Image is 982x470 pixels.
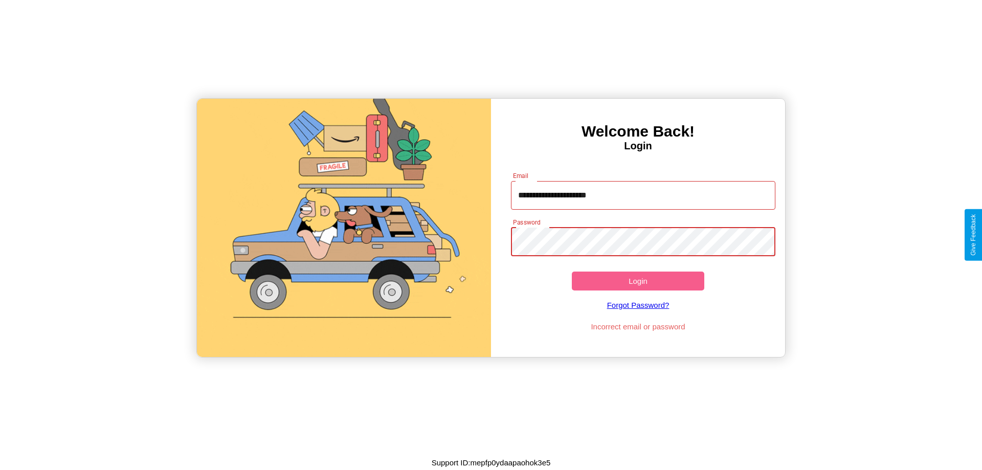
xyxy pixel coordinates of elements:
img: gif [197,99,491,357]
p: Incorrect email or password [506,320,771,333]
label: Email [513,171,529,180]
button: Login [572,272,704,290]
p: Support ID: mepfp0ydaapaohok3e5 [432,456,551,469]
div: Give Feedback [970,214,977,256]
h3: Welcome Back! [491,123,785,140]
h4: Login [491,140,785,152]
label: Password [513,218,540,227]
a: Forgot Password? [506,290,771,320]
